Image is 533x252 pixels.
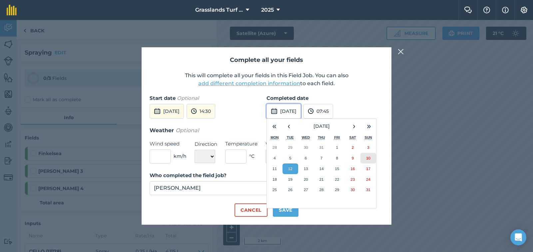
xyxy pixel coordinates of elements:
[266,95,308,101] strong: Completed date
[319,187,323,192] abbr: August 28, 2025
[225,140,258,148] label: Temperature
[288,145,292,149] abbr: July 29, 2025
[177,95,199,101] em: Optional
[360,184,376,195] button: August 31, 2025
[289,156,291,160] abbr: August 5, 2025
[273,156,275,160] abbr: August 4, 2025
[272,145,277,149] abbr: July 28, 2025
[282,142,298,153] button: July 29, 2025
[303,104,333,119] button: 07:45
[366,177,370,181] abbr: August 24, 2025
[335,187,339,192] abbr: August 29, 2025
[154,107,161,115] img: svg+xml;base64,PD94bWwgdmVyc2lvbj0iMS4wIiBlbmNvZGluZz0idXRmLTgiPz4KPCEtLSBHZW5lcmF0b3I6IEFkb2JlIE...
[195,6,243,14] span: Grasslands Turf farm
[360,142,376,153] button: August 3, 2025
[271,107,277,115] img: svg+xml;base64,PD94bWwgdmVyc2lvbj0iMS4wIiBlbmNvZGluZz0idXRmLTgiPz4KPCEtLSBHZW5lcmF0b3I6IEFkb2JlIE...
[345,153,360,163] button: August 9, 2025
[150,72,383,88] p: This will complete all your fields in this Field Job. You can also to each field.
[288,187,292,192] abbr: August 26, 2025
[298,163,314,174] button: August 13, 2025
[319,145,323,149] abbr: July 31, 2025
[288,177,292,181] abbr: August 19, 2025
[347,119,361,133] button: ›
[345,142,360,153] button: August 2, 2025
[235,203,267,217] button: Cancel
[345,184,360,195] button: August 30, 2025
[349,135,356,139] abbr: Saturday
[270,135,279,139] abbr: Monday
[304,177,308,181] abbr: August 20, 2025
[282,184,298,195] button: August 26, 2025
[298,153,314,163] button: August 6, 2025
[351,145,353,149] abbr: August 2, 2025
[314,163,329,174] button: August 14, 2025
[282,153,298,163] button: August 5, 2025
[195,140,217,148] label: Direction
[298,174,314,185] button: August 20, 2025
[273,203,298,217] button: Save
[7,5,17,15] img: fieldmargin Logo
[305,156,307,160] abbr: August 6, 2025
[296,119,347,133] button: [DATE]
[351,156,353,160] abbr: August 9, 2025
[350,187,355,192] abbr: August 30, 2025
[364,135,372,139] abbr: Sunday
[266,140,298,148] label: Weather
[150,104,184,119] button: [DATE]
[272,166,277,171] abbr: August 11, 2025
[350,177,355,181] abbr: August 23, 2025
[320,156,322,160] abbr: August 7, 2025
[304,166,308,171] abbr: August 13, 2025
[288,166,292,171] abbr: August 12, 2025
[150,172,227,178] strong: Who completed the field job?
[150,55,383,65] h2: Complete all your fields
[298,184,314,195] button: August 27, 2025
[304,145,308,149] abbr: July 30, 2025
[366,166,370,171] abbr: August 17, 2025
[302,135,310,139] abbr: Wednesday
[335,177,339,181] abbr: August 22, 2025
[304,187,308,192] abbr: August 27, 2025
[319,166,323,171] abbr: August 14, 2025
[187,104,215,119] button: 14:30
[336,156,338,160] abbr: August 8, 2025
[191,107,197,115] img: svg+xml;base64,PD94bWwgdmVyc2lvbj0iMS4wIiBlbmNvZGluZz0idXRmLTgiPz4KPCEtLSBHZW5lcmF0b3I6IEFkb2JlIE...
[287,135,294,139] abbr: Tuesday
[150,140,187,148] label: Wind speed
[281,119,296,133] button: ‹
[176,127,199,133] em: Optional
[314,142,329,153] button: July 31, 2025
[314,153,329,163] button: August 7, 2025
[267,142,282,153] button: July 28, 2025
[267,184,282,195] button: August 25, 2025
[308,107,314,115] img: svg+xml;base64,PD94bWwgdmVyc2lvbj0iMS4wIiBlbmNvZGluZz0idXRmLTgiPz4KPCEtLSBHZW5lcmF0b3I6IEFkb2JlIE...
[335,166,339,171] abbr: August 15, 2025
[345,174,360,185] button: August 23, 2025
[367,145,369,149] abbr: August 3, 2025
[266,104,301,119] button: [DATE]
[360,174,376,185] button: August 24, 2025
[267,163,282,174] button: August 11, 2025
[502,6,509,14] img: svg+xml;base64,PHN2ZyB4bWxucz0iaHR0cDovL3d3dy53My5vcmcvMjAwMC9zdmciIHdpZHRoPSIxNyIgaGVpZ2h0PSIxNy...
[483,7,491,13] img: A question mark icon
[360,153,376,163] button: August 10, 2025
[314,174,329,185] button: August 21, 2025
[398,48,404,56] img: svg+xml;base64,PHN2ZyB4bWxucz0iaHR0cDovL3d3dy53My5vcmcvMjAwMC9zdmciIHdpZHRoPSIyMiIgaGVpZ2h0PSIzMC...
[329,142,345,153] button: August 1, 2025
[350,166,355,171] abbr: August 16, 2025
[267,174,282,185] button: August 18, 2025
[329,174,345,185] button: August 22, 2025
[313,123,330,129] span: [DATE]
[272,187,277,192] abbr: August 25, 2025
[267,153,282,163] button: August 4, 2025
[366,156,370,160] abbr: August 10, 2025
[272,177,277,181] abbr: August 18, 2025
[319,177,323,181] abbr: August 21, 2025
[520,7,528,13] img: A cog icon
[150,126,383,135] h3: Weather
[198,80,300,88] button: add different completion information
[314,184,329,195] button: August 28, 2025
[360,163,376,174] button: August 17, 2025
[267,119,281,133] button: «
[345,163,360,174] button: August 16, 2025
